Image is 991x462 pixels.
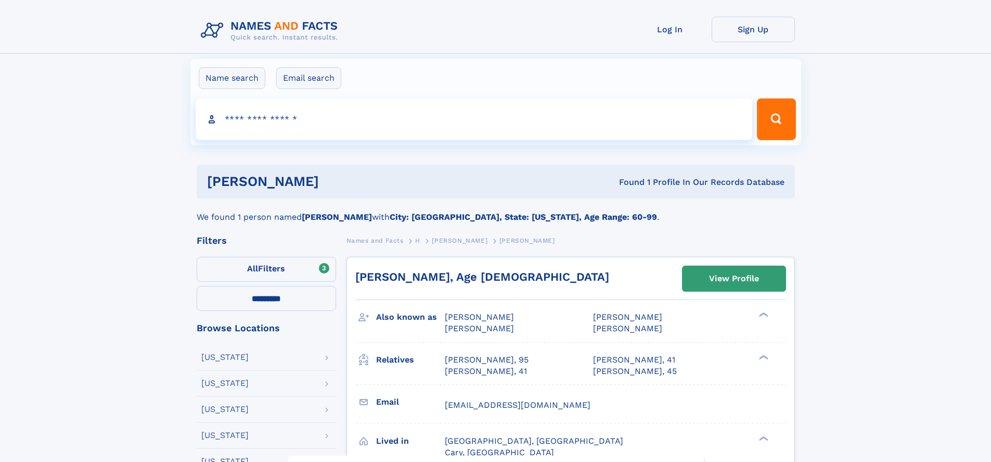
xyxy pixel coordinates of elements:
[445,447,554,457] span: Cary, [GEOGRAPHIC_DATA]
[197,17,346,45] img: Logo Names and Facts
[197,236,336,245] div: Filters
[302,212,372,222] b: [PERSON_NAME]
[276,67,341,89] label: Email search
[445,366,527,377] a: [PERSON_NAME], 41
[445,436,623,446] span: [GEOGRAPHIC_DATA], [GEOGRAPHIC_DATA]
[756,435,769,442] div: ❯
[432,237,487,244] span: [PERSON_NAME]
[593,312,662,322] span: [PERSON_NAME]
[445,400,590,410] span: [EMAIL_ADDRESS][DOMAIN_NAME]
[376,432,445,450] h3: Lived in
[593,366,677,377] a: [PERSON_NAME], 45
[432,234,487,247] a: [PERSON_NAME]
[346,234,404,247] a: Names and Facts
[757,98,795,140] button: Search Button
[593,354,675,366] a: [PERSON_NAME], 41
[390,212,657,222] b: City: [GEOGRAPHIC_DATA], State: [US_STATE], Age Range: 60-99
[201,431,249,440] div: [US_STATE]
[709,267,759,291] div: View Profile
[445,354,529,366] a: [PERSON_NAME], 95
[355,270,609,283] a: [PERSON_NAME], Age [DEMOGRAPHIC_DATA]
[756,311,769,318] div: ❯
[201,379,249,388] div: [US_STATE]
[593,323,662,333] span: [PERSON_NAME]
[201,405,249,414] div: [US_STATE]
[197,257,336,282] label: Filters
[197,323,336,333] div: Browse Locations
[376,351,445,369] h3: Relatives
[445,312,514,322] span: [PERSON_NAME]
[197,198,795,223] div: We found 1 person named with .
[199,67,265,89] label: Name search
[201,353,249,361] div: [US_STATE]
[247,264,258,273] span: All
[499,237,555,244] span: [PERSON_NAME]
[712,17,795,42] a: Sign Up
[445,323,514,333] span: [PERSON_NAME]
[756,354,769,360] div: ❯
[415,234,420,247] a: H
[207,175,469,188] h1: [PERSON_NAME]
[683,266,786,291] a: View Profile
[628,17,712,42] a: Log In
[415,237,420,244] span: H
[196,98,753,140] input: search input
[469,177,784,188] div: Found 1 Profile In Our Records Database
[376,308,445,326] h3: Also known as
[376,393,445,411] h3: Email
